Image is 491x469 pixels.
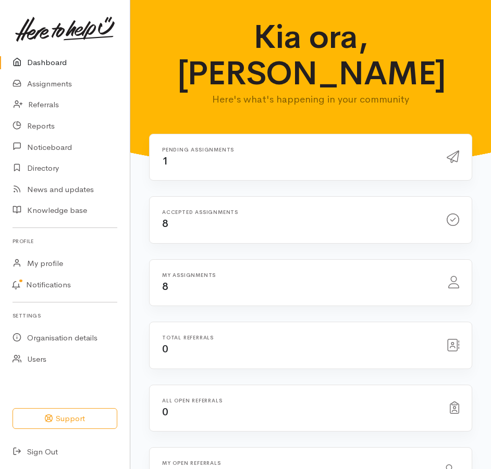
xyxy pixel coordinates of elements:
span: 0 [162,343,168,356]
h6: Pending assignments [162,147,434,153]
span: 8 [162,217,168,230]
h6: My assignments [162,272,436,278]
span: 0 [162,405,168,419]
h6: Total referrals [162,335,434,340]
h6: Profile [13,234,117,248]
h6: All open referrals [162,398,437,403]
h1: Kia ora, [PERSON_NAME] [177,19,445,92]
p: Here's what's happening in your community [177,92,445,107]
span: 8 [162,280,168,293]
button: Support [13,408,117,429]
h6: My open referrals [162,460,431,466]
h6: Accepted assignments [162,209,434,215]
span: 1 [162,155,168,168]
h6: Settings [13,309,117,323]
